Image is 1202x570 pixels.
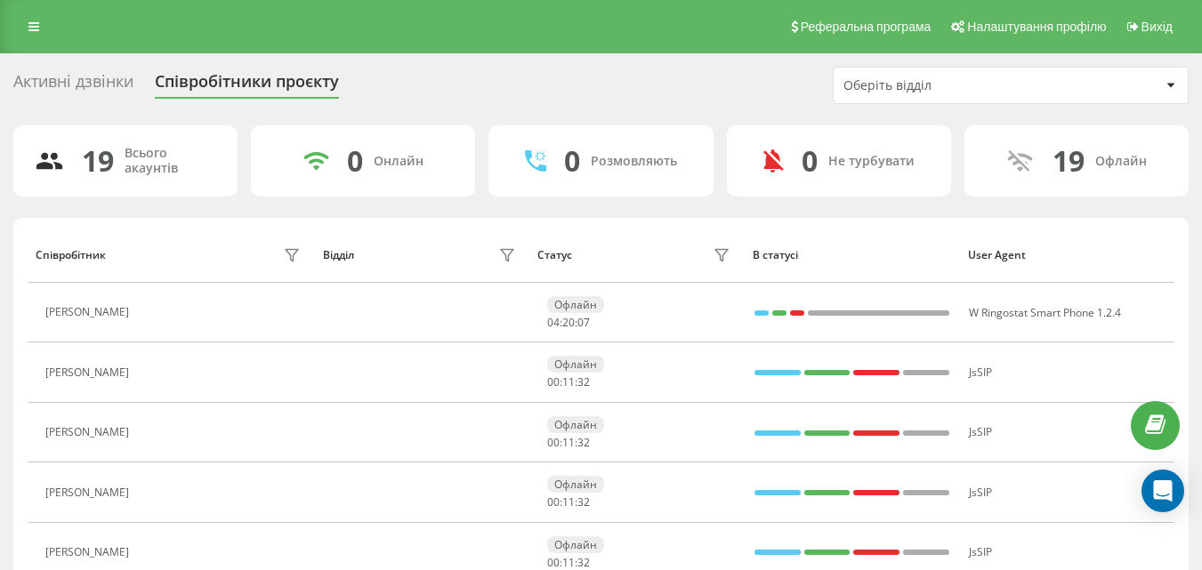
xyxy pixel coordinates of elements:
[577,494,590,510] span: 32
[591,154,677,169] div: Розмовляють
[969,365,992,380] span: JsSIP
[45,546,133,558] div: [PERSON_NAME]
[45,486,133,499] div: [PERSON_NAME]
[547,317,590,329] div: : :
[1095,154,1147,169] div: Офлайн
[323,249,354,261] div: Відділ
[547,536,604,553] div: Офлайн
[562,494,575,510] span: 11
[547,557,590,569] div: : :
[577,435,590,450] span: 32
[547,296,604,313] div: Офлайн
[828,154,915,169] div: Не турбувати
[1053,144,1085,178] div: 19
[45,306,133,318] div: [PERSON_NAME]
[577,374,590,389] span: 32
[1141,20,1173,34] span: Вихід
[843,78,1056,93] div: Оберіть відділ
[347,144,363,178] div: 0
[969,485,992,500] span: JsSIP
[547,555,560,570] span: 00
[802,144,818,178] div: 0
[547,376,590,389] div: : :
[1141,470,1184,512] div: Open Intercom Messenger
[547,374,560,389] span: 00
[125,146,216,176] div: Всього акаунтів
[547,315,560,330] span: 04
[155,72,339,100] div: Співробітники проєкту
[45,426,133,438] div: [PERSON_NAME]
[547,494,560,510] span: 00
[374,154,424,169] div: Онлайн
[547,437,590,449] div: : :
[547,416,604,433] div: Офлайн
[547,476,604,493] div: Офлайн
[969,424,992,439] span: JsSIP
[801,20,932,34] span: Реферальна програма
[547,496,590,509] div: : :
[577,555,590,570] span: 32
[577,315,590,330] span: 07
[13,72,133,100] div: Активні дзвінки
[969,544,992,559] span: JsSIP
[82,144,114,178] div: 19
[562,555,575,570] span: 11
[36,249,106,261] div: Співробітник
[968,249,1166,261] div: User Agent
[562,315,575,330] span: 20
[562,374,575,389] span: 11
[547,356,604,373] div: Офлайн
[967,20,1106,34] span: Налаштування профілю
[547,435,560,450] span: 00
[562,435,575,450] span: 11
[537,249,572,261] div: Статус
[564,144,580,178] div: 0
[969,305,1121,320] span: W Ringostat Smart Phone 1.2.4
[45,366,133,379] div: [PERSON_NAME]
[753,249,951,261] div: В статусі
